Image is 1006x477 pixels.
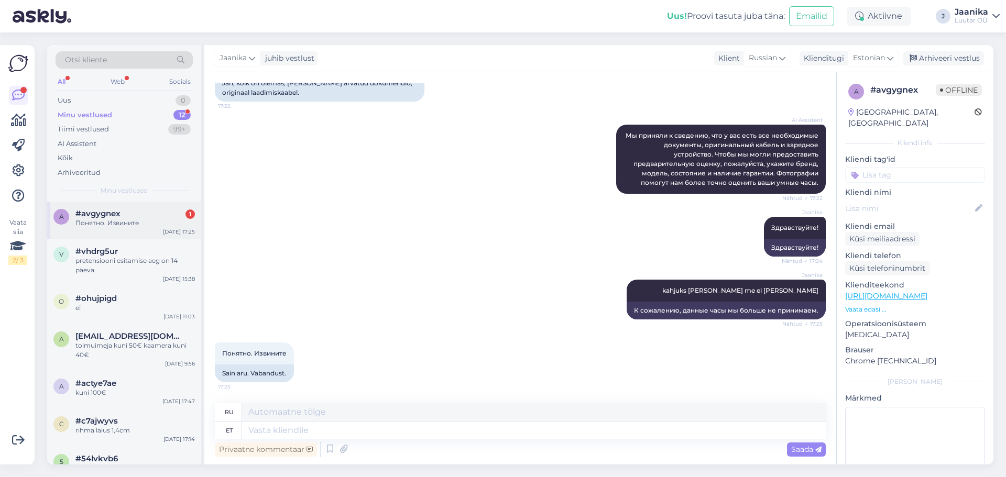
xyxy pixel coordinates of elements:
div: [PERSON_NAME] [845,377,985,386]
span: antonovmaarja@gmail.com [75,331,184,341]
div: [DATE] 15:38 [163,275,195,283]
div: et [226,421,233,439]
div: К сожалению, данные часы мы больше не принимаем. [627,302,826,319]
div: ei [75,303,195,313]
div: Luutar OÜ [955,16,988,25]
a: [URL][DOMAIN_NAME] [845,291,927,301]
span: 17:25 [218,383,257,391]
span: Estonian [853,52,885,64]
div: [DATE] 9:56 [165,360,195,368]
span: Jaanika [783,271,823,279]
div: [DATE] 11:03 [163,313,195,320]
div: juhib vestlust [261,53,314,64]
span: Мы приняли к сведению, что у вас есть все необходимые документы, оригинальный кабель и зарядное у... [626,131,820,186]
span: 5 [60,458,63,465]
div: kuni 100€ [75,388,195,397]
div: Socials [167,75,193,88]
span: Offline [936,84,982,96]
div: Здравствуйте! [764,239,826,257]
div: Privaatne kommentaar [215,442,317,457]
div: pretensiooni esitamise aeg on 14 päeva [75,256,195,275]
span: Otsi kliente [65,54,107,65]
p: Kliendi telefon [845,250,985,261]
span: Russian [749,52,777,64]
div: [DATE] 17:25 [163,228,195,236]
span: Nähtud ✓ 17:24 [782,257,823,265]
span: Saada [791,445,822,454]
button: Emailid [789,6,834,26]
span: a [59,213,64,220]
p: Vaata edasi ... [845,305,985,314]
span: AI Assistent [783,116,823,124]
div: [DATE] 17:47 [162,397,195,405]
span: o [59,297,64,305]
div: Kliendi info [845,138,985,148]
div: Vaata siia [8,218,27,265]
span: Понятно. Извините [222,349,287,357]
div: J [936,9,950,24]
div: Minu vestlused [58,110,112,120]
a: JaanikaLuutar OÜ [955,8,1000,25]
span: Nähtud ✓ 17:25 [782,320,823,328]
div: Arhiveeri vestlus [903,51,984,65]
div: # avgygnex [870,84,936,96]
div: 99+ [168,124,191,135]
div: Klienditugi [800,53,844,64]
div: tolmuimeja kuni 50€ kaamera kuni 40€ [75,341,195,360]
div: Sain aru. Vabandust. [215,364,294,382]
div: Понятно. Извините [75,218,195,228]
input: Lisa tag [845,167,985,183]
p: Kliendi tag'id [845,154,985,165]
p: Kliendi email [845,221,985,232]
div: Arhiveeritud [58,168,101,178]
div: Küsi telefoninumbrit [845,261,930,275]
span: 17:22 [218,102,257,110]
div: Jah, kõik on olemas, [PERSON_NAME] arvatud dokumendid, originaal laadimiskaabel. [215,74,424,102]
span: a [59,382,64,390]
div: Kõik [58,153,73,163]
span: #54lvkvb6 [75,454,118,463]
img: Askly Logo [8,53,28,73]
span: #actye7ae [75,379,116,388]
div: All [56,75,68,88]
span: a [59,335,64,343]
span: #c7ajwyvs [75,416,118,426]
div: Tiimi vestlused [58,124,109,135]
div: Aktiivne [847,7,911,26]
input: Lisa nimi [846,203,973,214]
span: v [59,250,63,258]
div: [DATE] 17:14 [163,435,195,443]
p: Chrome [TECHNICAL_ID] [845,356,985,367]
div: 0 [176,95,191,106]
span: #ohujpigd [75,294,117,303]
span: Minu vestlused [101,186,148,195]
span: Nähtud ✓ 17:22 [782,194,823,202]
div: ru [225,403,234,421]
span: kahjuks [PERSON_NAME] me ei [PERSON_NAME] [662,286,818,294]
span: c [59,420,64,428]
div: 12 [173,110,191,120]
p: Operatsioonisüsteem [845,318,985,329]
p: Märkmed [845,393,985,404]
div: rihma laius 1,4cm [75,426,195,435]
p: [MEDICAL_DATA] [845,329,985,340]
span: Jaanika [783,208,823,216]
p: Kliendi nimi [845,187,985,198]
span: Здравствуйте! [771,224,818,231]
span: a [854,87,859,95]
div: AI Assistent [58,139,96,149]
b: Uus! [667,11,687,21]
div: Uus [58,95,71,106]
div: 1 [185,209,195,219]
span: #avgygnex [75,209,121,218]
span: Jaanika [220,52,247,64]
p: Brauser [845,345,985,356]
div: Web [108,75,127,88]
div: Jaanika [955,8,988,16]
div: 2 / 3 [8,256,27,265]
div: Küsi meiliaadressi [845,232,920,246]
p: Klienditeekond [845,280,985,291]
div: kuni 90€ [75,463,195,473]
div: Klient [714,53,740,64]
div: [GEOGRAPHIC_DATA], [GEOGRAPHIC_DATA] [848,107,975,129]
